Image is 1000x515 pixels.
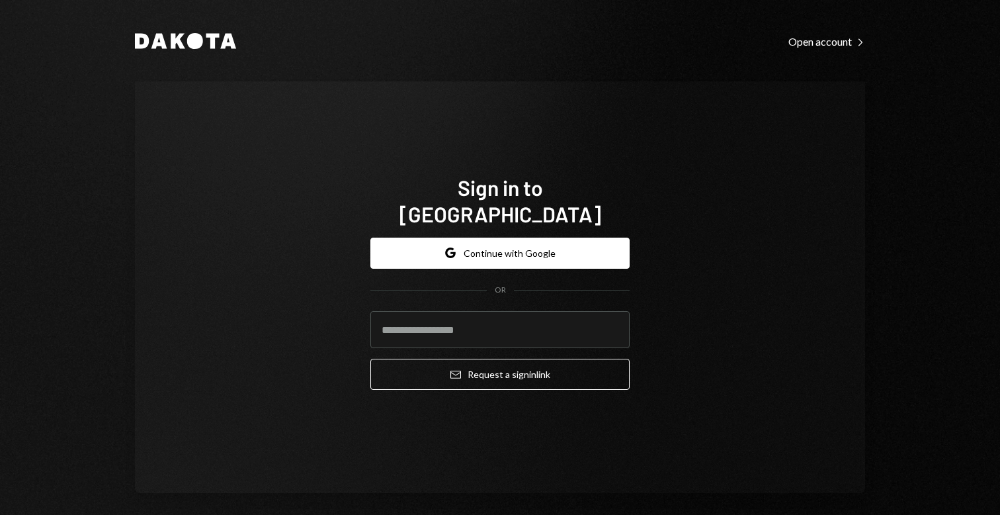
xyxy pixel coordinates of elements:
button: Continue with Google [370,238,630,269]
button: Request a signinlink [370,359,630,390]
div: OR [495,285,506,296]
a: Open account [788,34,865,48]
h1: Sign in to [GEOGRAPHIC_DATA] [370,174,630,227]
div: Open account [788,35,865,48]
